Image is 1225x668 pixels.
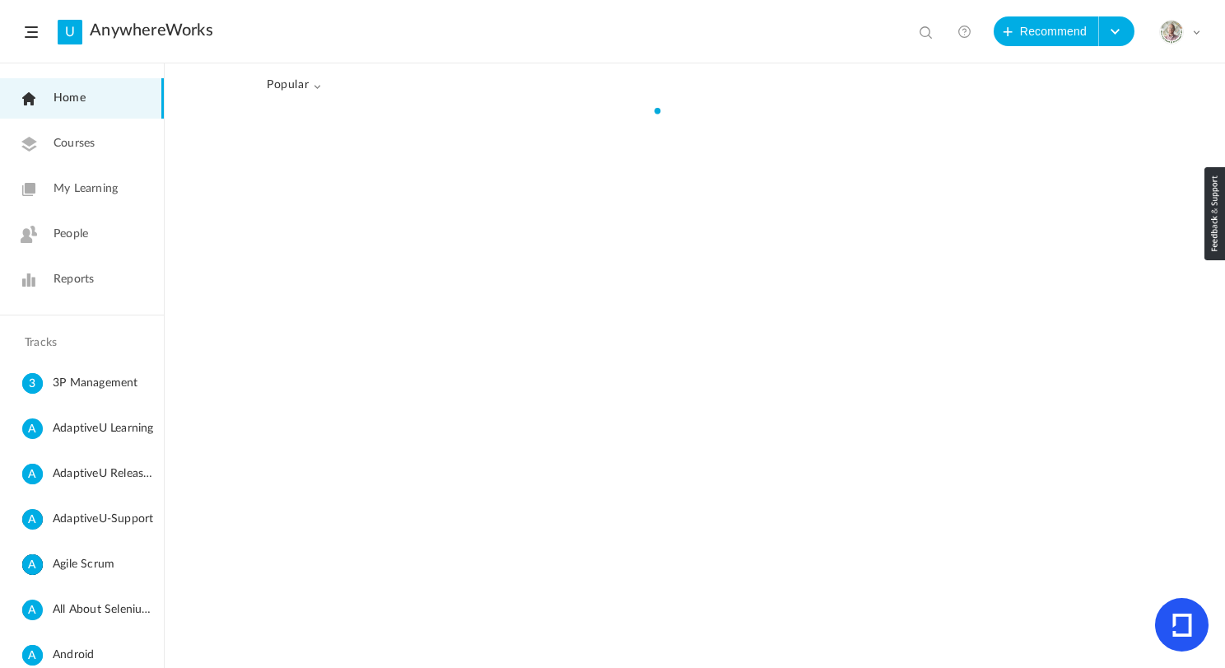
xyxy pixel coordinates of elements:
cite: A [22,418,43,441]
span: Reports [54,271,94,288]
span: Agile Scrum [53,554,157,575]
h4: Tracks [25,336,135,350]
cite: A [22,645,43,667]
span: AdaptiveU-Support [53,509,157,530]
span: AdaptiveU Learning [53,418,157,439]
span: Android [53,645,157,666]
span: Courses [54,135,95,152]
img: julia-s-version-gybnm-profile-picture-frame-2024-template-16.png [1160,21,1183,44]
span: AdaptiveU Release Details [53,464,157,484]
img: loop_feedback_btn.png [1204,167,1225,260]
span: All About Selenium Testing [53,600,157,620]
span: Popular [267,78,321,92]
cite: A [22,464,43,486]
button: Recommend [994,16,1099,46]
a: U [58,20,82,44]
span: 3P Management [53,373,157,394]
span: People [54,226,88,243]
span: My Learning [54,180,118,198]
span: Home [54,90,86,107]
cite: A [22,600,43,622]
cite: A [22,509,43,531]
a: AnywhereWorks [90,21,213,40]
cite: A [22,554,43,577]
cite: 3 [22,373,43,395]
